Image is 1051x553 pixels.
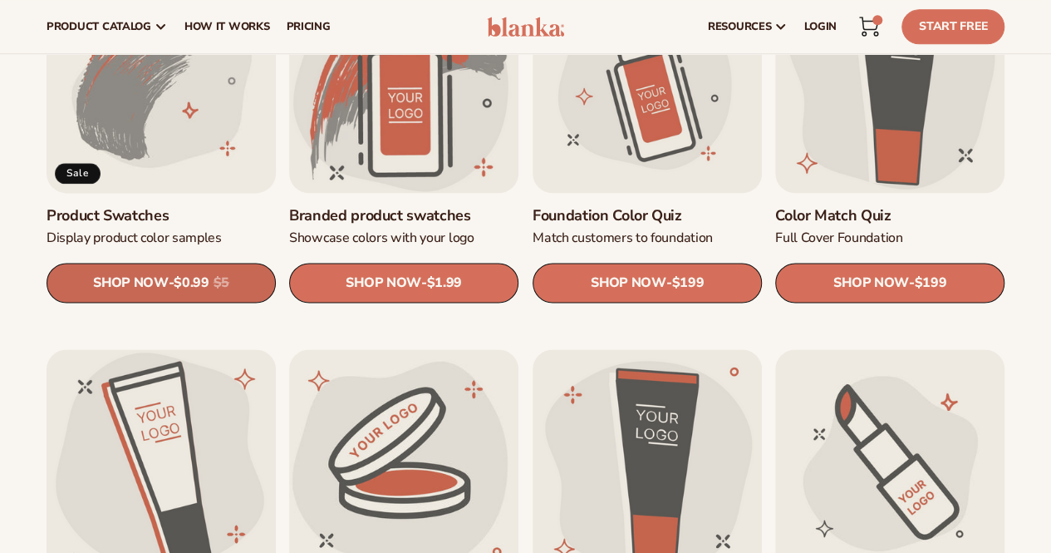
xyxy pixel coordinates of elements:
[427,275,462,291] span: $1.99
[286,20,330,33] span: pricing
[775,263,1004,303] a: SHOP NOW- $199
[47,206,276,225] a: Product Swatches
[289,206,518,225] a: Branded product swatches
[289,263,518,303] a: SHOP NOW- $1.99
[346,275,421,291] span: SHOP NOW
[47,20,151,33] span: product catalog
[671,275,704,291] span: $199
[775,206,1004,225] a: Color Match Quiz
[833,275,908,291] span: SHOP NOW
[708,20,771,33] span: resources
[487,17,565,37] img: logo
[184,20,270,33] span: How It Works
[214,275,229,291] s: $5
[93,275,168,291] span: SHOP NOW
[533,263,762,303] a: SHOP NOW- $199
[901,9,1004,44] a: Start Free
[533,206,762,225] a: Foundation Color Quiz
[804,20,837,33] span: LOGIN
[914,275,946,291] span: $199
[591,275,665,291] span: SHOP NOW
[47,263,276,303] a: SHOP NOW- $0.99 $5
[174,275,209,291] span: $0.99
